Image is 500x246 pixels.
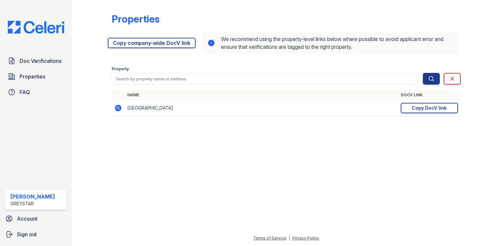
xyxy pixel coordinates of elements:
a: Sign out [3,228,69,241]
a: Account [3,212,69,225]
th: Name [125,90,398,100]
div: Copy DocV link [412,105,447,111]
a: Properties [5,70,67,83]
div: | [289,236,290,240]
span: FAQ [20,88,30,96]
span: Account [17,215,37,223]
img: CE_Logo_Blue-a8612792a0a2168367f1c8372b55b34899dd931a85d93a1a3d3e32e68fde9ad4.png [3,21,69,34]
a: Terms of Service [253,236,286,240]
label: Property [112,66,129,72]
th: DocV Link [398,90,461,100]
span: Sign out [17,230,37,238]
span: Doc Verifications [20,57,62,65]
a: Copy company-wide DocV link [108,38,196,48]
span: Properties [20,73,45,80]
div: We recommend using the property-level links below where possible to avoid applicant error and ens... [202,33,458,53]
div: [PERSON_NAME] [10,193,55,200]
a: Copy DocV link [401,103,458,113]
a: Privacy Policy [292,236,319,240]
td: [GEOGRAPHIC_DATA] [125,100,398,116]
a: FAQ [5,86,67,99]
div: Greystar [10,200,55,207]
input: Search by property name or address [112,73,418,85]
a: Doc Verifications [5,54,67,67]
div: Properties [112,13,160,25]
